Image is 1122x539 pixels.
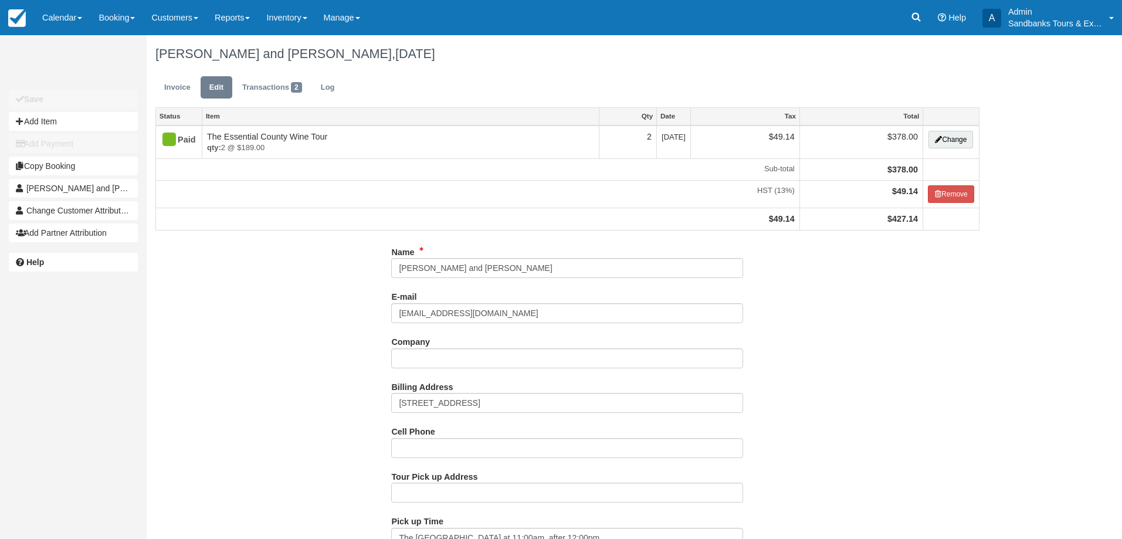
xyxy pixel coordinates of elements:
span: [DATE] [662,133,686,141]
button: Change [928,131,973,148]
h1: [PERSON_NAME] and [PERSON_NAME], [155,47,979,61]
p: Sandbanks Tours & Experiences [1008,18,1102,29]
td: The Essential County Wine Tour [202,126,599,159]
strong: qty [207,143,221,152]
span: Change Customer Attribution [26,206,132,215]
em: 2 @ $189.00 [207,143,594,154]
label: E-mail [391,287,416,303]
td: $49.14 [690,126,799,159]
strong: $427.14 [887,214,918,223]
strong: $378.00 [887,165,918,174]
button: Save [9,90,138,109]
label: Name [391,242,414,259]
button: Remove [928,185,974,203]
a: Edit [201,76,232,99]
label: Company [391,332,430,348]
strong: $49.14 [769,214,795,223]
label: Billing Address [391,377,453,394]
a: [PERSON_NAME] and [PERSON_NAME] [9,179,138,198]
div: Paid [161,131,187,150]
img: checkfront-main-nav-mini-logo.png [8,9,26,27]
td: 2 [599,126,657,159]
a: Item [202,108,599,124]
a: Tax [691,108,799,124]
span: [PERSON_NAME] and [PERSON_NAME] [26,184,179,193]
b: Save [24,94,43,104]
strong: $49.14 [892,187,918,196]
a: Log [312,76,344,99]
b: Help [26,257,44,267]
span: Help [948,13,966,22]
button: Copy Booking [9,157,138,175]
label: Tour Pick up Address [391,467,477,483]
a: Help [9,253,138,272]
a: Date [657,108,690,124]
a: Total [800,108,923,124]
div: A [982,9,1001,28]
td: $378.00 [799,126,923,159]
p: Admin [1008,6,1102,18]
button: Add Payment [9,134,138,153]
em: Sub-total [161,164,795,175]
label: Pick up Time [391,511,443,528]
em: HST (13%) [161,185,795,196]
a: Invoice [155,76,199,99]
button: Change Customer Attribution [9,201,138,220]
label: Cell Phone [391,422,435,438]
span: [DATE] [395,46,435,61]
a: Status [156,108,202,124]
button: Add Item [9,112,138,131]
i: Help [938,13,946,22]
span: 2 [291,82,302,93]
a: Qty [599,108,656,124]
button: Add Partner Attribution [9,223,138,242]
a: Transactions2 [233,76,311,99]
